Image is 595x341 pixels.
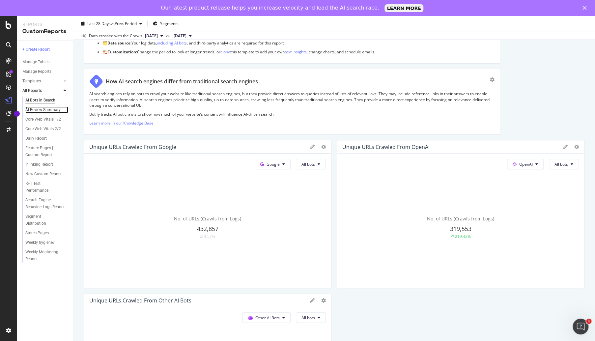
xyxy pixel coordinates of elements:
div: How AI search engines differ from traditional search engines [106,78,258,85]
a: text insights [285,49,307,55]
span: Google [267,161,280,167]
a: Learn more in our Knowledge Base [89,120,154,126]
a: All Reports [22,87,62,94]
a: Inlinking Report [25,161,68,168]
p: 🏗️ Change the period to look at longer trends, or this template to add your own , change charts, ... [102,49,495,55]
div: CustomReports [22,28,68,35]
a: + Create Report [22,46,68,53]
a: Weekly Monitoring Report [25,249,68,263]
button: Other AI Bots [242,312,291,323]
a: Weekly hygiene? [25,239,68,246]
a: Core Web Vitals 1/2 [25,116,68,123]
span: 319,553 [450,225,471,233]
span: OpenAI [519,161,533,167]
a: Core Web Vitals 2/2 [25,126,68,132]
iframe: Intercom live chat [573,319,588,334]
a: Feature Pages | Custom Report [25,145,68,158]
strong: Data source: [107,40,131,46]
span: vs Prev. Period [111,21,137,26]
span: 2025 Jul. 16th [174,33,186,39]
span: Other AI Bots [255,315,280,321]
div: AI Bots in Search [25,97,55,104]
a: New Custom Report [25,171,68,178]
a: RFT Test Performance [25,180,68,194]
div: Close [582,6,589,10]
div: Feature Pages | Custom Report [25,145,64,158]
div: Manage Reports [22,68,51,75]
span: Last 28 Days [87,21,111,26]
div: All Reports [22,87,42,94]
a: clone [220,49,230,55]
span: 2025 Aug. 13th [145,33,158,39]
button: [DATE] [171,32,194,40]
div: Data crossed with the Crawls [89,33,142,39]
span: No. of URLs (Crawls from Logs) [174,215,241,222]
button: Last 28 DaysvsPrev. Period [78,18,145,29]
a: AI Review Summary [25,106,68,113]
button: Segments [150,18,181,29]
div: Inlinking Report [25,161,53,168]
button: All bots [296,159,326,169]
a: including AI bots [157,40,187,46]
p: AI search engines rely on bots to crawl your website like traditional search engines, but they pr... [89,91,495,108]
div: Unique URLs Crawled from Google [89,144,176,150]
p: 🗂️ Your log data, , and third-party analytics are required for this report. [102,40,495,46]
img: Equal [200,236,203,238]
a: Templates [22,78,62,85]
button: OpenAI [507,159,544,169]
div: Core Web Vitals 1/2 [25,116,61,123]
span: vs [166,33,171,39]
div: gear [490,77,495,82]
div: How AI search engines differ from traditional search enginesAI search engines rely on bots to cra... [84,69,500,135]
button: All bots [296,312,326,323]
span: 432,857 [197,225,218,233]
div: Manage Tables [22,59,49,66]
span: No. of URLs (Crawls from Logs) [427,215,494,222]
div: Tooltip anchor [14,111,20,117]
strong: Customization: [107,49,137,55]
div: Segment Distribution [25,213,62,227]
a: Daily Report [25,135,68,142]
span: All bots [301,161,315,167]
button: All bots [549,159,579,169]
div: Unique URLs Crawled from OpenAI [342,144,430,150]
a: AI Bots in Search [25,97,68,104]
a: Manage Tables [22,59,68,66]
div: AI Review Summary [25,106,61,113]
div: Core Web Vitals 2/2 [25,126,61,132]
button: Google [255,159,291,169]
div: Unique URLs Crawled from Other AI Bots [89,297,191,304]
div: 4.57% [204,234,215,239]
a: Stores Pages [25,230,68,237]
div: Daily Report [25,135,47,142]
span: Segments [160,21,179,26]
div: 219.42% [455,234,471,239]
div: Stores Pages [25,230,49,237]
div: Unique URLs Crawled from OpenAIOpenAIAll botsNo. of URLs (Crawls from Logs)319,553219.42% [337,140,584,288]
a: Segment Distribution [25,213,68,227]
a: Manage Reports [22,68,68,75]
p: Botify tracks AI bot crawls to show how much of your website’s content will influence AI-driven s... [89,111,495,117]
div: Weekly hygiene? [25,239,55,246]
div: + Create Report [22,46,50,53]
span: 1 [586,319,591,324]
button: [DATE] [142,32,166,40]
div: Reports [22,21,68,28]
div: RFT Test Performance [25,180,62,194]
div: Templates [22,78,41,85]
div: Weekly Monitoring Report [25,249,63,263]
a: Search Engine Behavior: Logs Report [25,197,68,211]
div: Unique URLs Crawled from GoogleGoogleAll botsNo. of URLs (Crawls from Logs)432,857Equal4.57% [84,140,331,288]
div: Our latest product release helps you increase velocity and lead the AI search race. [161,5,379,11]
span: All bots [301,315,315,321]
a: LEARN MORE [384,4,424,12]
div: New Custom Report [25,171,61,178]
span: All bots [554,161,568,167]
div: Search Engine Behavior: Logs Report [25,197,64,211]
